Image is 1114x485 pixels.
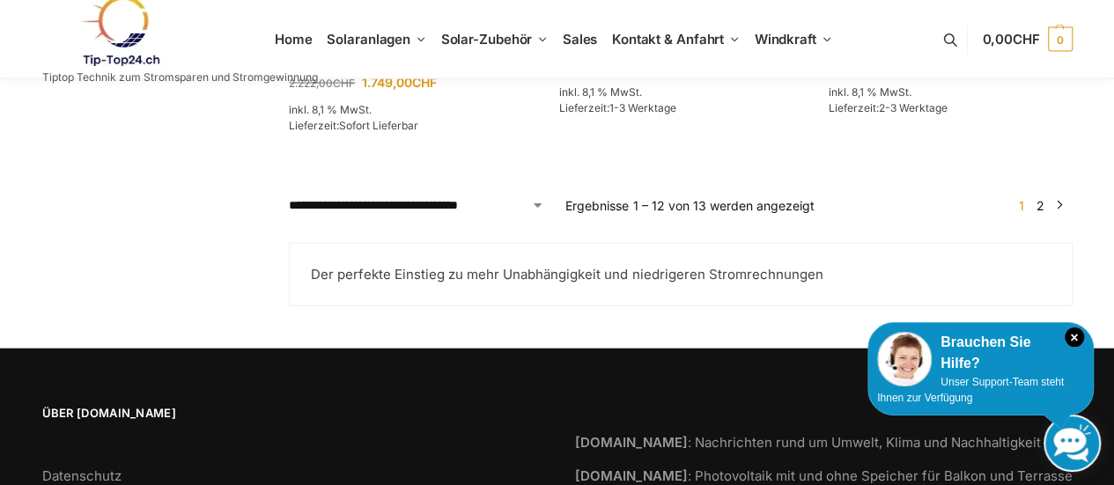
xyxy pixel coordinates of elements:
bdi: 1.749,00 [362,75,437,90]
strong: [DOMAIN_NAME] [575,467,688,484]
a: Seite 2 [1032,198,1049,213]
p: inkl. 8,1 % MwSt. [289,102,532,118]
div: Brauchen Sie Hilfe? [877,332,1084,374]
a: 0,00CHF 0 [982,13,1072,66]
i: Schließen [1065,327,1084,347]
span: Lieferzeit: [289,119,418,132]
span: Lieferzeit: [558,101,675,114]
select: Shop-Reihenfolge [289,196,544,215]
p: inkl. 8,1 % MwSt. [829,85,1072,100]
span: Solar-Zubehör [441,31,533,48]
a: [DOMAIN_NAME]: Nachrichten rund um Umwelt, Klima und Nachhaltigkeit [575,434,1041,451]
span: CHF [1013,31,1040,48]
a: [DOMAIN_NAME]: Photovoltaik mit und ohne Speicher für Balkon und Terrasse [575,467,1073,484]
p: Ergebnisse 1 – 12 von 13 werden angezeigt [565,196,814,215]
nav: Produkt-Seitennummerierung [1008,196,1072,215]
span: Windkraft [755,31,816,48]
span: 0,00 [982,31,1039,48]
img: Customer service [877,332,932,386]
span: Solaranlagen [327,31,410,48]
span: Sales [563,31,598,48]
span: 2-3 Werktage [879,101,948,114]
p: Der perfekte Einstieg zu mehr Unabhängigkeit und niedrigeren Stromrechnungen [311,265,1050,285]
span: 1-3 Werktage [609,101,675,114]
a: Datenschutz [42,467,122,484]
span: Unser Support-Team steht Ihnen zur Verfügung [877,376,1064,404]
span: 0 [1048,27,1073,52]
bdi: 2.222,00 [289,77,355,90]
span: Über [DOMAIN_NAME] [42,405,540,423]
a: → [1052,196,1066,215]
p: Tiptop Technik zum Stromsparen und Stromgewinnung [42,72,318,83]
span: Seite 1 [1014,198,1029,213]
span: CHF [333,77,355,90]
strong: [DOMAIN_NAME] [575,434,688,451]
span: CHF [412,75,437,90]
span: Sofort Lieferbar [339,119,418,132]
p: inkl. 8,1 % MwSt. [558,85,801,100]
span: Lieferzeit: [829,101,948,114]
span: Kontakt & Anfahrt [612,31,724,48]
